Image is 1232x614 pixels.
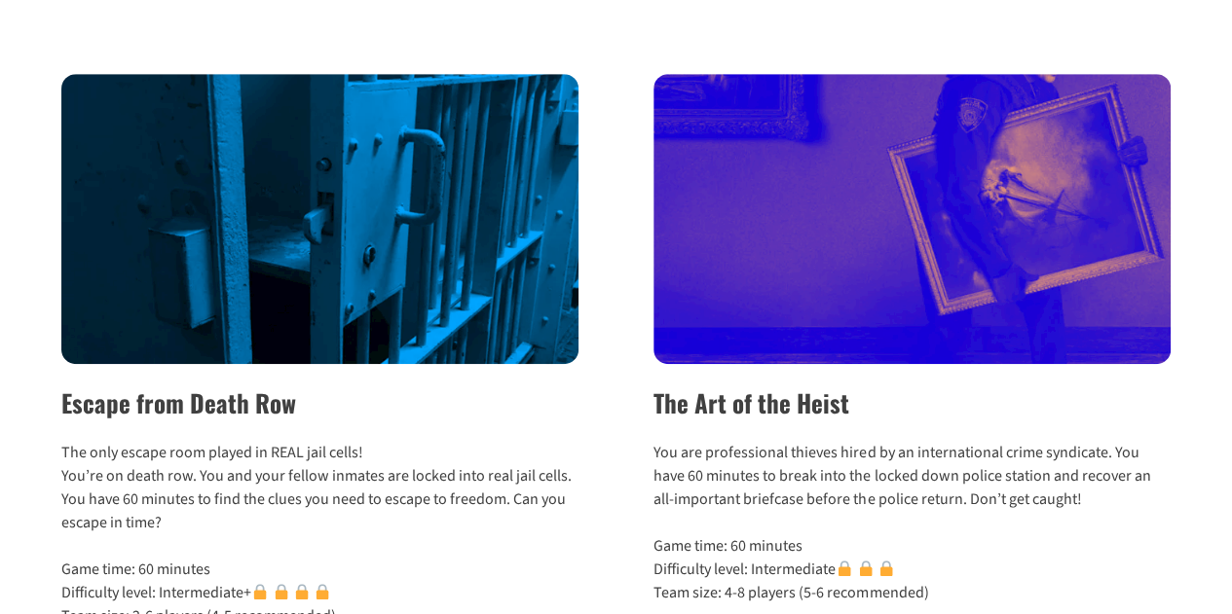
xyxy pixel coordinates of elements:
[653,384,1170,421] h2: The Art of the Heist
[653,534,1170,604] p: Game time: 60 minutes Difficulty level: Intermediate Team size: 4-8 players (5-6 recommended)
[61,384,578,421] h2: Escape from Death Row
[878,560,894,576] img: 🔒
[252,584,268,599] img: 🔒
[837,560,852,576] img: 🔒
[315,584,330,599] img: 🔒
[858,560,874,576] img: 🔒
[61,441,578,534] p: The only escape room played in REAL jail cells! You’re on death row. You and your fellow inmates ...
[274,584,289,599] img: 🔒
[294,584,310,599] img: 🔒
[653,441,1170,511] p: You are professional thieves hired by an international crime syndicate. You have 60 minutes to br...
